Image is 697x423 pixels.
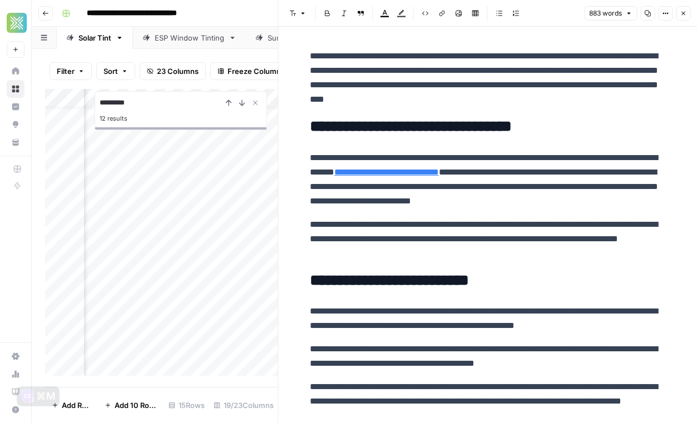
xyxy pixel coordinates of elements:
[36,391,56,402] div: ⌘M
[249,96,262,110] button: Close Search
[209,396,278,414] div: 19/23 Columns
[115,400,157,411] span: Add 10 Rows
[584,6,637,21] button: 883 words
[7,9,24,37] button: Workspace: Xponent21
[235,96,249,110] button: Next Result
[45,396,98,414] button: Add Row
[50,62,92,80] button: Filter
[100,112,262,125] div: 12 results
[246,27,314,49] a: Suntrol
[7,13,27,33] img: Xponent21 Logo
[7,383,24,401] a: Learning Hub
[7,62,24,80] a: Home
[164,396,209,414] div: 15 Rows
[7,116,24,133] a: Opportunities
[589,8,622,18] span: 883 words
[62,400,91,411] span: Add Row
[268,32,293,43] div: Suntrol
[7,98,24,116] a: Insights
[103,66,118,77] span: Sort
[210,62,292,80] button: Freeze Columns
[7,80,24,98] a: Browse
[155,32,224,43] div: ESP Window Tinting
[57,66,75,77] span: Filter
[7,347,24,365] a: Settings
[7,133,24,151] a: Your Data
[133,27,246,49] a: ESP Window Tinting
[78,32,111,43] div: Solar Tint
[157,66,199,77] span: 23 Columns
[228,66,285,77] span: Freeze Columns
[7,401,24,419] button: Help + Support
[98,396,164,414] button: Add 10 Rows
[96,62,135,80] button: Sort
[7,365,24,383] a: Usage
[222,96,235,110] button: Previous Result
[57,27,133,49] a: Solar Tint
[140,62,206,80] button: 23 Columns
